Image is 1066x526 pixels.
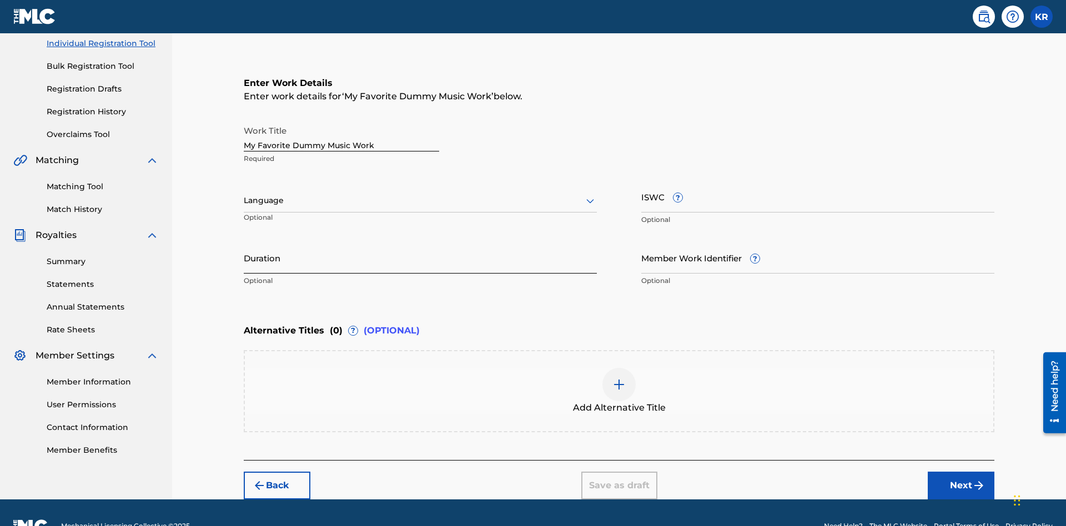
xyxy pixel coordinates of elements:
img: help [1006,10,1019,23]
iframe: Resource Center [1035,348,1066,439]
a: Match History [47,204,159,215]
div: Help [1002,6,1024,28]
img: MLC Logo [13,8,56,24]
p: Optional [641,215,994,225]
a: Member Information [47,376,159,388]
div: User Menu [1030,6,1053,28]
h6: Enter Work Details [244,77,994,90]
img: search [977,10,990,23]
img: Matching [13,154,27,167]
button: Next [928,472,994,499]
span: My Favorite Dummy Music Work [342,91,494,102]
img: expand [145,154,159,167]
a: Contact Information [47,422,159,433]
img: expand [145,349,159,362]
p: Optional [244,213,351,231]
a: User Permissions [47,399,159,411]
a: Member Benefits [47,444,159,456]
span: Alternative Titles [244,324,324,337]
iframe: Chat Widget [1010,473,1066,526]
a: Matching Tool [47,181,159,193]
img: expand [145,229,159,242]
span: (OPTIONAL) [364,324,420,337]
a: Statements [47,279,159,290]
img: 7ee5dd4eb1f8a8e3ef2f.svg [253,479,266,492]
a: Rate Sheets [47,324,159,336]
span: ? [673,193,682,202]
span: Matching [36,154,79,167]
span: ? [349,326,358,335]
p: Required [244,154,439,164]
a: Public Search [973,6,995,28]
div: Drag [1014,484,1020,517]
span: My Favorite Dummy Music Work [344,91,491,102]
span: ( 0 ) [330,324,343,337]
p: Optional [641,276,994,286]
img: f7272a7cc735f4ea7f67.svg [972,479,985,492]
span: Royalties [36,229,77,242]
a: Registration Drafts [47,83,159,95]
img: Royalties [13,229,27,242]
a: Individual Registration Tool [47,38,159,49]
button: Back [244,472,310,499]
a: Overclaims Tool [47,129,159,140]
img: Member Settings [13,349,27,362]
a: Bulk Registration Tool [47,60,159,72]
span: ? [751,254,760,263]
a: Summary [47,256,159,267]
span: Enter work details for [244,91,342,102]
span: Member Settings [36,349,114,362]
span: Add Alternative Title [573,401,666,414]
img: add [612,378,626,391]
span: below. [494,91,522,102]
a: Registration History [47,106,159,118]
p: Optional [244,276,597,286]
a: Annual Statements [47,301,159,313]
